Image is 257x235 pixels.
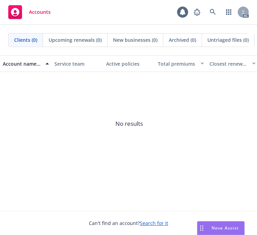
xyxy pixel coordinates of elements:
[206,5,220,19] a: Search
[89,219,168,227] span: Can't find an account?
[54,60,101,67] div: Service team
[222,5,236,19] a: Switch app
[209,60,248,67] div: Closest renewal date
[29,9,51,15] span: Accounts
[197,221,245,235] button: Nova Assist
[14,36,37,44] span: Clients (0)
[103,55,155,72] button: Active policies
[197,222,206,235] div: Drag to move
[212,225,239,231] span: Nova Assist
[190,5,204,19] a: Report a Bug
[140,220,168,226] a: Search for it
[207,36,249,44] span: Untriaged files (0)
[158,60,196,67] div: Total premiums
[106,60,152,67] div: Active policies
[3,60,41,67] div: Account name, DBA
[6,2,53,22] a: Accounts
[169,36,196,44] span: Archived (0)
[155,55,207,72] button: Total premiums
[52,55,103,72] button: Service team
[49,36,102,44] span: Upcoming renewals (0)
[113,36,157,44] span: New businesses (0)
